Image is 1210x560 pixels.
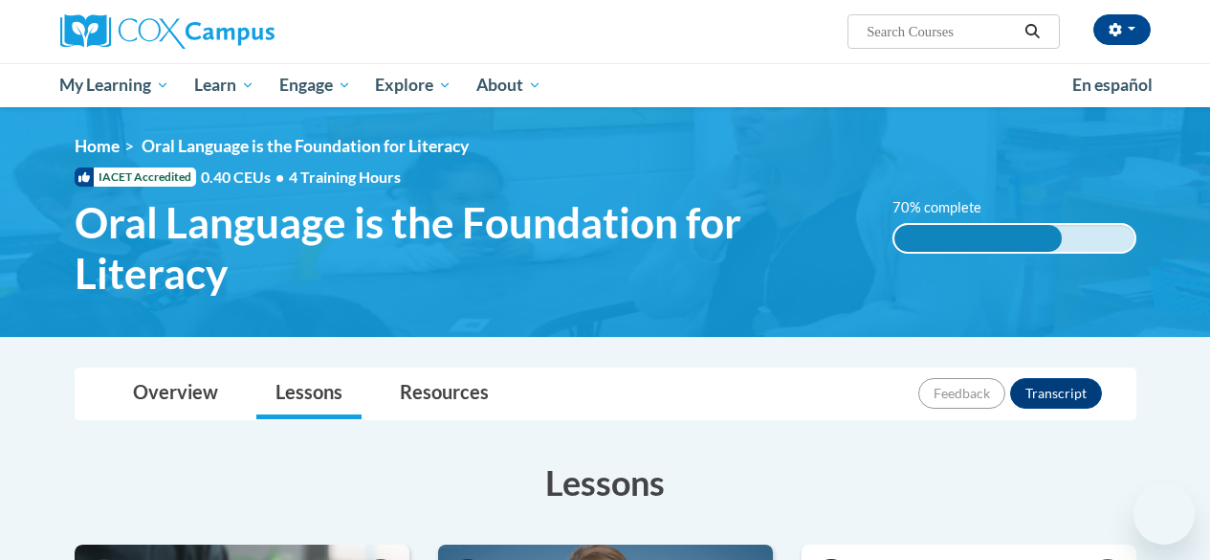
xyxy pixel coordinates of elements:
[918,378,1005,409] button: Feedback
[275,168,284,186] span: •
[892,197,1002,218] label: 70% complete
[201,167,289,188] span: 0.40 CEUs
[60,14,275,49] img: Cox Campus
[142,136,469,156] span: Oral Language is the Foundation for Literacy
[865,20,1018,43] input: Search Courses
[363,63,464,107] a: Explore
[75,168,196,187] span: IACET Accredited
[375,74,451,97] span: Explore
[464,63,554,107] a: About
[1093,14,1151,45] button: Account Settings
[182,63,267,107] a: Learn
[476,74,541,97] span: About
[114,369,237,419] a: Overview
[1018,20,1046,43] button: Search
[75,197,864,299] span: Oral Language is the Foundation for Literacy
[59,74,169,97] span: My Learning
[289,168,401,186] span: 4 Training Hours
[1010,378,1102,409] button: Transcript
[256,369,362,419] a: Lessons
[1133,483,1195,545] iframe: Button to launch messaging window
[267,63,363,107] a: Engage
[60,14,405,49] a: Cox Campus
[381,369,508,419] a: Resources
[48,63,183,107] a: My Learning
[1060,65,1165,105] a: En español
[194,74,254,97] span: Learn
[75,459,1136,506] h3: Lessons
[894,225,1063,252] div: 70% complete
[1072,75,1153,95] span: En español
[46,63,1165,107] div: Main menu
[279,74,351,97] span: Engage
[75,136,120,156] a: Home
